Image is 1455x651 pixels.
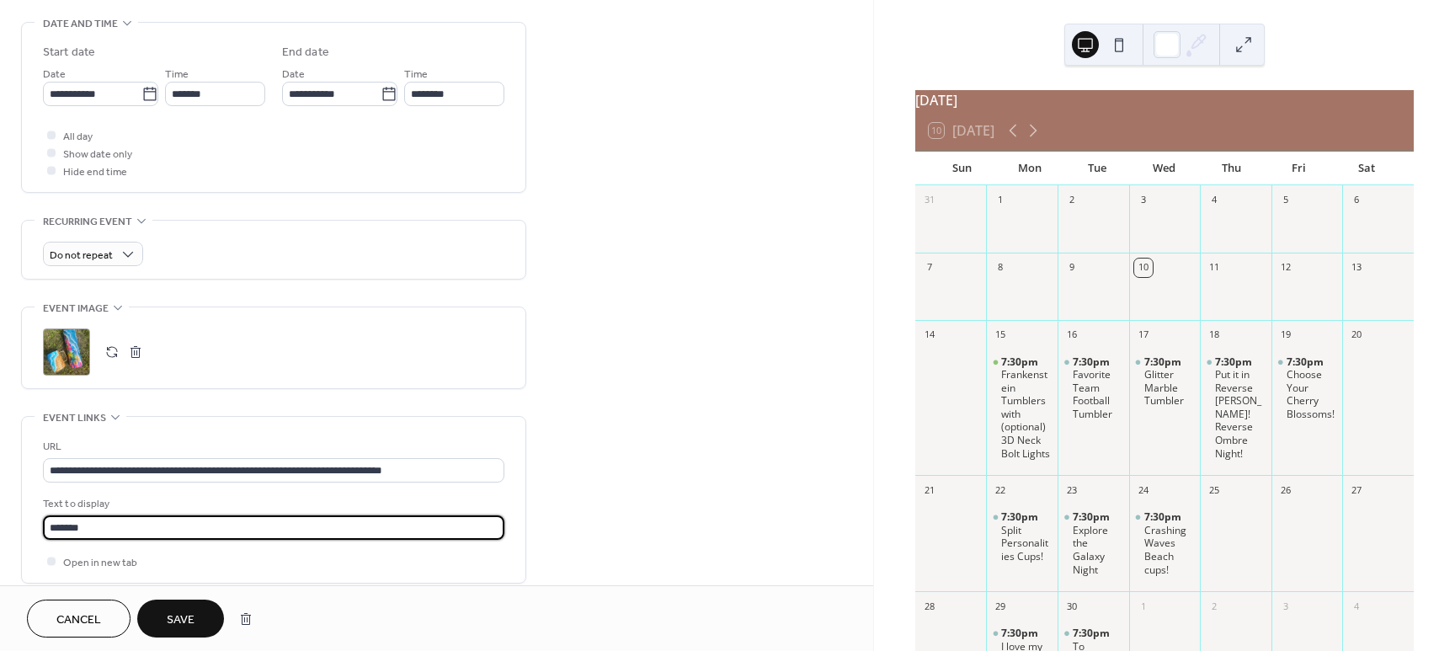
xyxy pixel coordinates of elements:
[991,259,1010,277] div: 8
[920,326,939,344] div: 14
[1129,510,1201,576] div: Crashing Waves Beach cups!
[43,300,109,317] span: Event image
[986,510,1058,563] div: Split Personalities Cups!
[43,409,106,427] span: Event links
[1073,524,1122,576] div: Explore the Galaxy Night
[1063,191,1081,210] div: 2
[56,611,101,629] span: Cancel
[1198,152,1266,185] div: Thu
[43,213,132,231] span: Recurring event
[63,554,137,572] span: Open in new tab
[1063,326,1081,344] div: 16
[1347,259,1366,277] div: 13
[43,44,95,61] div: Start date
[1276,259,1295,277] div: 12
[1144,368,1194,408] div: Glitter Marble Tumbler
[1347,481,1366,499] div: 27
[1276,597,1295,616] div: 3
[1287,368,1336,420] div: Choose Your Cherry Blossoms!
[1205,259,1223,277] div: 11
[167,611,195,629] span: Save
[1266,152,1333,185] div: Fri
[43,66,66,83] span: Date
[1073,510,1112,524] span: 7:30pm
[920,191,939,210] div: 31
[1001,524,1051,563] div: Split Personalities Cups!
[1073,355,1112,369] span: 7:30pm
[991,191,1010,210] div: 1
[1073,627,1112,640] span: 7:30pm
[1271,355,1343,421] div: Choose Your Cherry Blossoms!
[1063,259,1081,277] div: 9
[63,128,93,146] span: All day
[920,259,939,277] div: 7
[1347,191,1366,210] div: 6
[1205,191,1223,210] div: 4
[1205,597,1223,616] div: 2
[996,152,1063,185] div: Mon
[1144,510,1184,524] span: 7:30pm
[1063,481,1081,499] div: 23
[1347,326,1366,344] div: 20
[991,597,1010,616] div: 29
[1333,152,1400,185] div: Sat
[1001,627,1041,640] span: 7:30pm
[1134,597,1153,616] div: 1
[27,600,131,638] button: Cancel
[1215,368,1265,460] div: Put it in Reverse [PERSON_NAME]! Reverse Ombre Night!
[1276,326,1295,344] div: 19
[63,163,127,181] span: Hide end time
[137,600,224,638] button: Save
[1058,355,1129,421] div: Favorite Team Football Tumbler
[1347,597,1366,616] div: 4
[1001,510,1041,524] span: 7:30pm
[1134,481,1153,499] div: 24
[1131,152,1198,185] div: Wed
[43,495,501,513] div: Text to display
[915,90,1414,110] div: [DATE]
[1205,326,1223,344] div: 18
[1129,355,1201,408] div: Glitter Marble Tumbler
[165,66,189,83] span: Time
[991,481,1010,499] div: 22
[991,326,1010,344] div: 15
[1144,524,1194,576] div: Crashing Waves Beach cups!
[920,597,939,616] div: 28
[1144,355,1184,369] span: 7:30pm
[1063,597,1081,616] div: 30
[1215,355,1255,369] span: 7:30pm
[63,146,132,163] span: Show date only
[282,66,305,83] span: Date
[1134,191,1153,210] div: 3
[1134,259,1153,277] div: 10
[1205,481,1223,499] div: 25
[43,15,118,33] span: Date and time
[43,438,501,456] div: URL
[1063,152,1131,185] div: Tue
[1287,355,1326,369] span: 7:30pm
[1001,368,1051,460] div: Frankenstein Tumblers with (optional) 3D Neck Bolt Lights
[43,328,90,376] div: ;
[1276,191,1295,210] div: 5
[1276,481,1295,499] div: 26
[1134,326,1153,344] div: 17
[1001,355,1041,369] span: 7:30pm
[1200,355,1271,461] div: Put it in Reverse Terry! Reverse Ombre Night!
[50,246,113,265] span: Do not repeat
[920,481,939,499] div: 21
[404,66,428,83] span: Time
[929,152,996,185] div: Sun
[1058,510,1129,576] div: Explore the Galaxy Night
[282,44,329,61] div: End date
[1073,368,1122,420] div: Favorite Team Football Tumbler
[986,355,1058,461] div: Frankenstein Tumblers with (optional) 3D Neck Bolt Lights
